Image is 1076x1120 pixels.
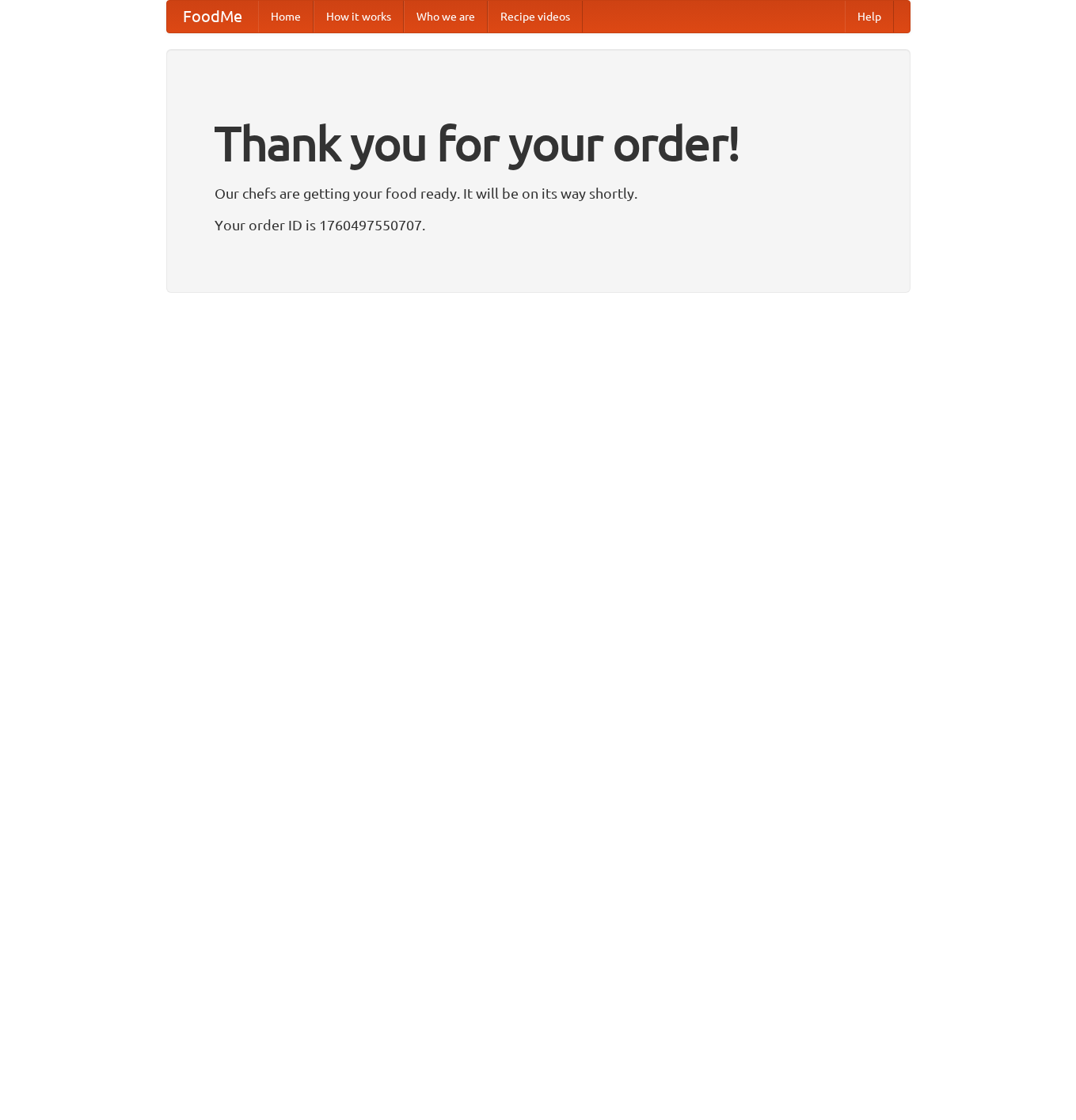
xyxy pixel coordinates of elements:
p: Your order ID is 1760497550707. [215,213,862,237]
a: Help [845,1,894,32]
p: Our chefs are getting your food ready. It will be on its way shortly. [215,181,862,205]
a: Who we are [404,1,488,32]
a: Recipe videos [488,1,583,32]
a: Home [258,1,314,32]
h1: Thank you for your order! [215,105,862,181]
a: FoodMe [167,1,258,32]
a: How it works [314,1,404,32]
